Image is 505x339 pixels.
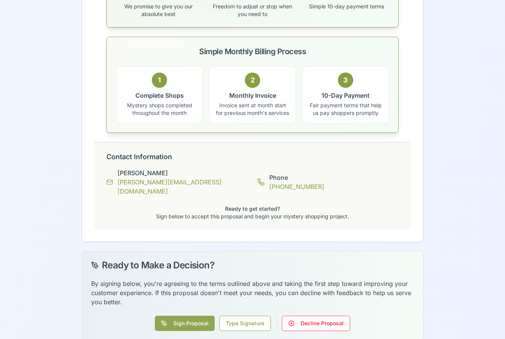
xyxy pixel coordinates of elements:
p: Phone [269,173,324,182]
p: [PERSON_NAME] [117,168,248,178]
p: 10-Day Payment [309,91,383,100]
button: Decline Proposal [282,316,350,331]
div: 1 [152,73,167,88]
button: Sign Proposal [155,316,215,331]
h3: Contact Information [106,152,399,162]
p: By signing below, you're agreeing to the terms outlined above and taking the first step toward im... [91,279,414,307]
div: Ready to Make a Decision? [91,261,414,270]
p: Monthly Invoice [216,91,289,100]
div: Simple Monthly Billing Process [116,46,389,57]
p: [PERSON_NAME][EMAIL_ADDRESS][DOMAIN_NAME] [117,178,248,196]
p: We promise to give you our absolute best [116,3,201,18]
p: Invoice sent at month start for previous month's services [216,102,289,117]
p: Ready to get started? [106,205,399,213]
p: Freedom to adjust or stop when you need to [210,3,295,18]
p: Sign below to accept this proposal and begin your mystery shopping project. [106,213,399,220]
p: Mystery shops completed throughout the month [122,102,196,117]
p: Simple 10-day payment terms [304,3,389,10]
p: Fair payment terms that help us pay shoppers promptly [309,102,383,117]
p: [PHONE_NUMBER] [269,182,324,191]
div: 3 [338,73,353,88]
div: 2 [245,73,260,88]
p: Complete Shops [122,91,196,100]
button: Type Signature [219,316,271,331]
